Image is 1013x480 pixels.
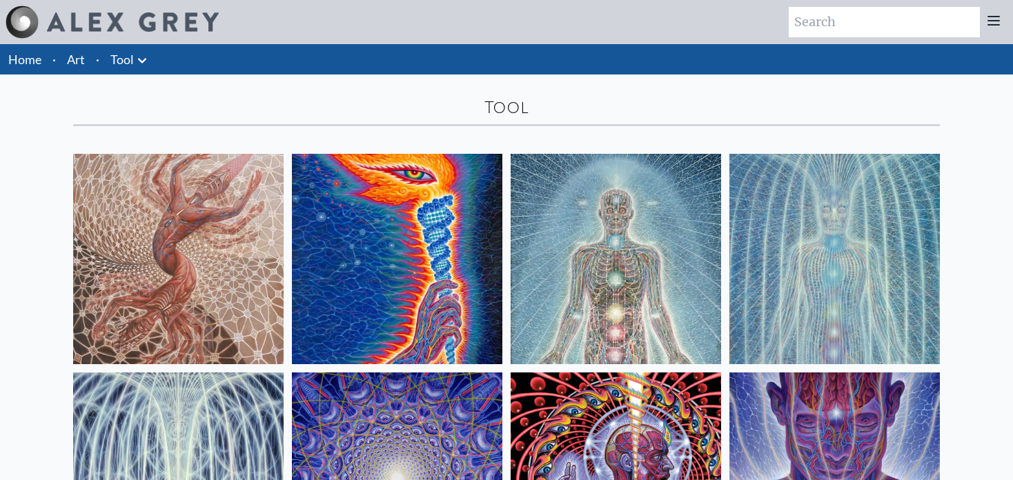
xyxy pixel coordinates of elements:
[8,52,41,67] a: Home
[789,7,980,37] input: Search
[110,50,134,69] a: Tool
[67,50,85,69] a: Art
[73,97,940,119] div: Tool
[90,44,105,74] li: ·
[47,44,61,74] li: ·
